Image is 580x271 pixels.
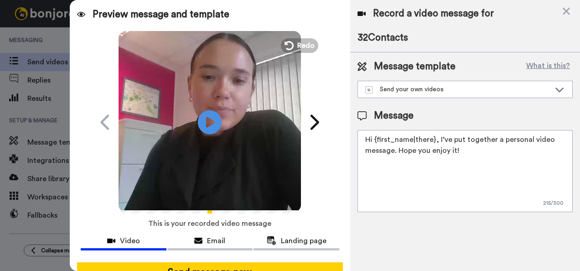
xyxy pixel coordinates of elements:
span: Landing page [281,235,326,246]
span: Message [374,109,414,123]
textarea: Hi {first_name|there}, I’ve put together a personal video message. Hope you enjoy it! [357,130,573,212]
span: This is your recorded video message [148,214,271,234]
button: What is this? [523,60,573,73]
span: Message template [374,60,456,73]
span: Email [207,235,225,246]
img: demo-template.svg [365,86,373,94]
span: Video [120,235,140,246]
div: Send your own videos [365,85,550,94]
